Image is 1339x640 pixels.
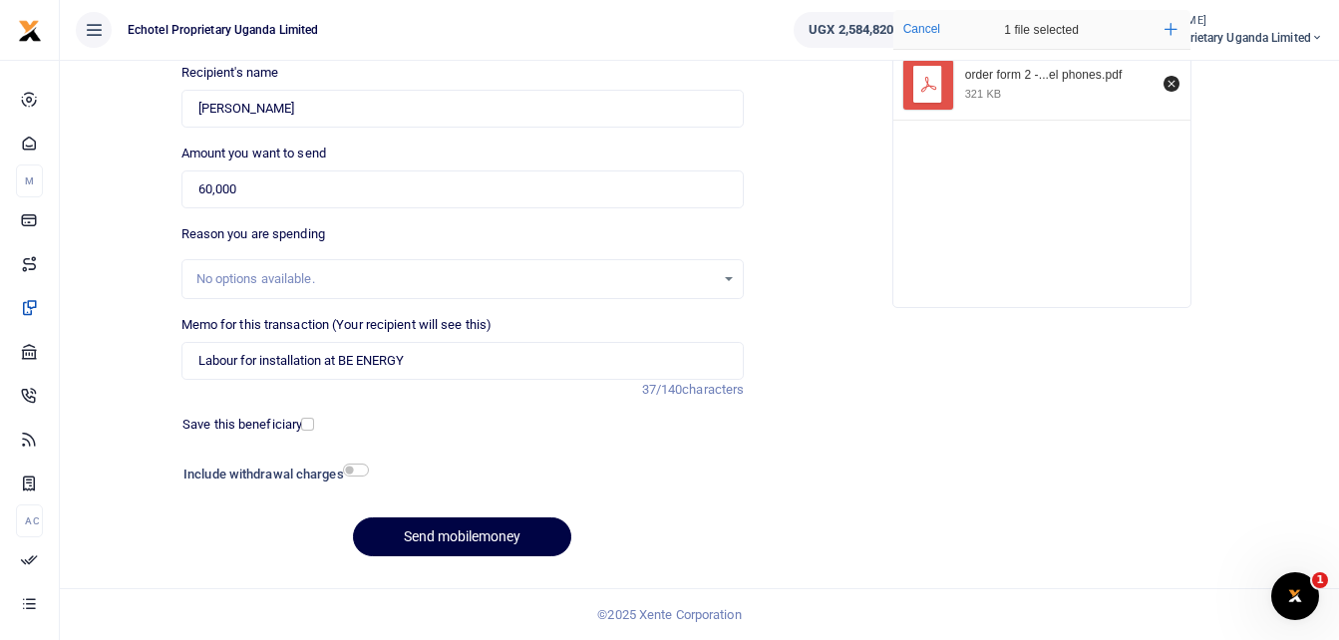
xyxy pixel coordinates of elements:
[181,224,325,244] label: Reason you are spending
[181,170,745,208] input: UGX
[181,63,279,83] label: Recipient's name
[794,12,908,48] a: UGX 2,584,820
[353,517,571,556] button: Send mobilemoney
[181,90,745,128] input: Loading name...
[1120,13,1323,30] small: [PERSON_NAME]
[18,19,42,43] img: logo-small
[181,342,745,380] input: Enter extra information
[897,16,946,42] button: Cancel
[196,269,716,289] div: No options available.
[1161,73,1182,95] button: Remove file
[16,504,43,537] li: Ac
[18,22,42,37] a: logo-small logo-large logo-large
[181,315,493,335] label: Memo for this transaction (Your recipient will see this)
[120,21,326,39] span: Echotel Proprietary Uganda Limited
[183,467,360,482] h6: Include withdrawal charges
[965,68,1153,84] div: order form 2 -echotel phones.pdf
[1157,15,1185,44] button: Add more files
[1271,572,1319,620] iframe: Intercom live chat
[809,20,893,40] span: UGX 2,584,820
[182,415,302,435] label: Save this beneficiary
[682,382,744,397] span: characters
[786,12,916,48] li: Wallet ballance
[957,10,1127,50] div: 1 file selected
[1120,29,1323,47] span: Echotel Proprietary Uganda Limited
[642,382,683,397] span: 37/140
[181,144,326,163] label: Amount you want to send
[892,9,1191,308] div: File Uploader
[1312,572,1328,588] span: 1
[965,87,1002,101] div: 321 KB
[1076,12,1323,48] a: profile-user [PERSON_NAME] Echotel Proprietary Uganda Limited
[16,164,43,197] li: M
